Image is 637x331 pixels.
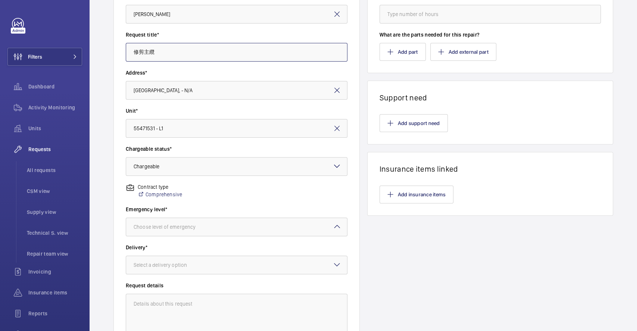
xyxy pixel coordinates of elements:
label: Request details [126,282,347,289]
span: Activity Monitoring [28,104,82,111]
span: Units [28,125,82,132]
div: Choose level of emergency [134,223,214,231]
button: Add part [380,43,426,61]
span: Reports [28,310,82,317]
button: Filters [7,48,82,66]
button: Add external part [430,43,496,61]
h1: Insurance items linked [380,164,601,174]
label: Address* [126,69,347,76]
span: CSM view [27,187,82,195]
p: Contract type [138,183,182,191]
input: Select engineer [126,5,347,24]
button: Add support need [380,114,448,132]
input: Type number of hours [380,5,601,24]
a: Comprehensive [138,191,182,198]
span: Dashboard [28,83,82,90]
span: Filters [28,53,42,60]
span: Invoicing [28,268,82,275]
label: Unit* [126,107,347,115]
span: Requests [28,146,82,153]
span: Supply view [27,208,82,216]
span: Repair team view [27,250,82,257]
span: Chargeable [134,163,159,169]
h1: Support need [380,93,601,102]
label: What are the parts needed for this repair? [380,31,601,38]
input: Type request title [126,43,347,62]
span: All requests [27,166,82,174]
input: Enter unit [126,119,347,138]
label: Emergency level* [126,206,347,213]
label: Chargeable status* [126,145,347,153]
button: Add insurance items [380,185,454,203]
label: Delivery* [126,244,347,251]
input: Enter address [126,81,347,100]
span: Technical S. view [27,229,82,237]
span: Insurance items [28,289,82,296]
label: Request title* [126,31,347,38]
div: Select a delivery option [134,261,206,269]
